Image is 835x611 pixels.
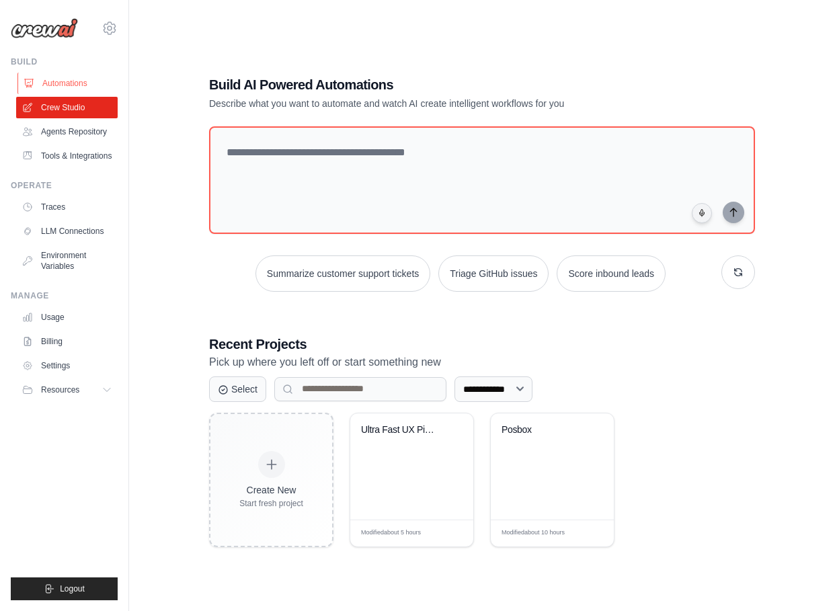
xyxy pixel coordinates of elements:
[721,255,755,289] button: Get new suggestions
[692,203,712,223] button: Click to speak your automation idea
[16,196,118,218] a: Traces
[16,331,118,352] a: Billing
[11,290,118,301] div: Manage
[209,376,266,402] button: Select
[255,255,430,292] button: Summarize customer support tickets
[209,335,755,354] h3: Recent Projects
[582,528,594,538] span: Edit
[502,424,583,436] div: Posbox
[17,73,119,94] a: Automations
[239,483,303,497] div: Create New
[557,255,666,292] button: Score inbound leads
[11,56,118,67] div: Build
[60,583,85,594] span: Logout
[16,220,118,242] a: LLM Connections
[11,18,78,38] img: Logo
[209,354,755,371] p: Pick up where you left off or start something new
[209,75,661,94] h1: Build AI Powered Automations
[361,528,421,538] span: Modified about 5 hours
[16,379,118,401] button: Resources
[239,498,303,509] div: Start fresh project
[41,384,79,395] span: Resources
[16,307,118,328] a: Usage
[361,424,442,436] div: Ultra Fast UX Pipeline + Multi-Part Discord
[438,255,549,292] button: Triage GitHub issues
[209,97,661,110] p: Describe what you want to automate and watch AI create intelligent workflows for you
[11,180,118,191] div: Operate
[16,355,118,376] a: Settings
[502,528,565,538] span: Modified about 10 hours
[16,121,118,142] a: Agents Repository
[442,528,453,538] span: Edit
[11,577,118,600] button: Logout
[16,97,118,118] a: Crew Studio
[16,245,118,277] a: Environment Variables
[16,145,118,167] a: Tools & Integrations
